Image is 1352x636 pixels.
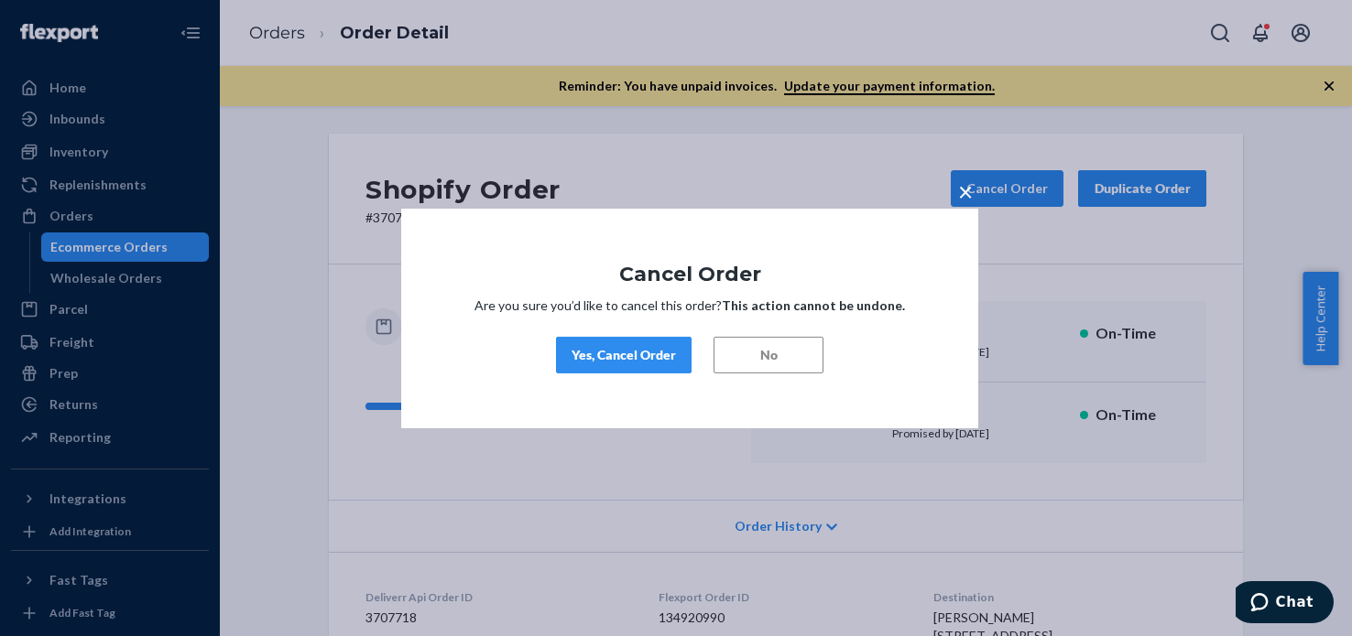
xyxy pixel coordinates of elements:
button: Yes, Cancel Order [556,337,692,373]
div: Yes, Cancel Order [572,346,676,364]
button: No [714,337,823,373]
p: Are you sure you’d like to cancel this order? [456,296,923,315]
h1: Cancel Order [456,263,923,285]
iframe: Opens a widget where you can chat to one of our agents [1236,581,1334,627]
strong: This action cannot be undone. [722,297,905,313]
span: × [958,175,973,206]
